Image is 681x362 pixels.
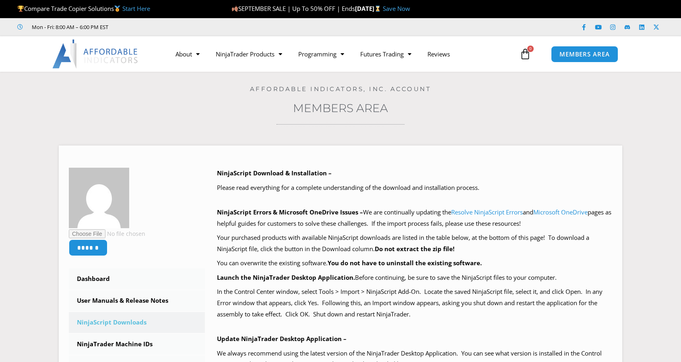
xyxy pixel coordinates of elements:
[167,45,518,63] nav: Menu
[231,4,355,12] span: SEPTEMBER SALE | Up To 50% OFF | Ends
[419,45,458,63] a: Reviews
[122,4,150,12] a: Start Here
[217,272,613,283] p: Before continuing, be sure to save the NinjaScript files to your computer.
[232,6,238,12] img: 🍂
[114,6,120,12] img: 🥇
[508,42,543,66] a: 0
[120,23,240,31] iframe: Customer reviews powered by Trustpilot
[217,335,347,343] b: Update NinjaTrader Desktop Application –
[217,208,363,216] b: NinjaScript Errors & Microsoft OneDrive Issues –
[30,22,108,32] span: Mon - Fri: 8:00 AM – 6:00 PM EST
[69,334,205,355] a: NinjaTrader Machine IDs
[217,258,613,269] p: You can overwrite the existing software.
[328,259,482,267] b: You do not have to uninstall the existing software.
[352,45,419,63] a: Futures Trading
[533,208,588,216] a: Microsoft OneDrive
[69,290,205,311] a: User Manuals & Release Notes
[559,51,610,57] span: MEMBERS AREA
[167,45,208,63] a: About
[17,4,150,12] span: Compare Trade Copier Solutions
[250,85,431,93] a: Affordable Indicators, Inc. Account
[383,4,410,12] a: Save Now
[52,40,139,69] img: LogoAI | Affordable Indicators – NinjaTrader
[69,312,205,333] a: NinjaScript Downloads
[290,45,352,63] a: Programming
[375,245,454,253] b: Do not extract the zip file!
[217,286,613,320] p: In the Control Center window, select Tools > Import > NinjaScript Add-On. Locate the saved NinjaS...
[217,182,613,193] p: Please read everything for a complete understanding of the download and installation process.
[375,6,381,12] img: ⌛
[208,45,290,63] a: NinjaTrader Products
[293,101,388,115] a: Members Area
[527,46,534,52] span: 0
[217,169,332,177] b: NinjaScript Download & Installation –
[355,4,383,12] strong: [DATE]
[69,168,129,228] img: 4a0eb944a6b50d2bbb95fe7f80c2ee4980082bbfe6e7b92554e8b39e9320b1de
[551,46,618,62] a: MEMBERS AREA
[217,207,613,229] p: We are continually updating the and pages as helpful guides for customers to solve these challeng...
[451,208,523,216] a: Resolve NinjaScript Errors
[18,6,24,12] img: 🏆
[217,232,613,255] p: Your purchased products with available NinjaScript downloads are listed in the table below, at th...
[69,268,205,289] a: Dashboard
[217,273,355,281] b: Launch the NinjaTrader Desktop Application.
